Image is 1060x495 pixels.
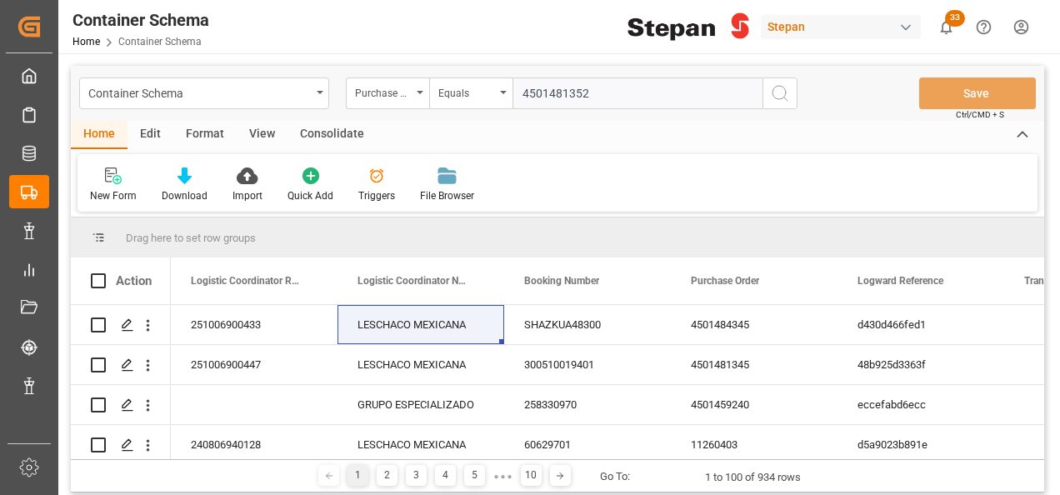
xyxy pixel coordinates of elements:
[337,385,504,424] div: GRUPO ESPECIALIZADO
[627,12,749,42] img: Stepan_Company_logo.svg.png_1713531530.png
[72,7,209,32] div: Container Schema
[232,188,262,203] div: Import
[237,121,287,149] div: View
[171,305,337,344] div: 251006900433
[705,469,801,486] div: 1 to 100 of 934 rows
[162,188,207,203] div: Download
[429,77,512,109] button: open menu
[171,345,337,384] div: 251006900447
[287,188,333,203] div: Quick Add
[512,77,762,109] input: Type to search
[71,425,171,465] div: Press SPACE to select this row.
[691,275,759,287] span: Purchase Order
[671,425,837,464] div: 11260403
[420,188,474,203] div: File Browser
[116,273,152,288] div: Action
[337,305,504,344] div: LESCHACO MEXICANA
[504,305,671,344] div: SHAZKUA48300
[347,465,368,486] div: 1
[287,121,377,149] div: Consolidate
[337,425,504,464] div: LESCHACO MEXICANA
[337,345,504,384] div: LESCHACO MEXICANA
[671,345,837,384] div: 4501481345
[504,425,671,464] div: 60629701
[71,121,127,149] div: Home
[71,345,171,385] div: Press SPACE to select this row.
[126,232,256,244] span: Drag here to set row groups
[945,10,965,27] span: 33
[79,77,329,109] button: open menu
[857,275,943,287] span: Logward Reference
[965,8,1002,46] button: Help Center
[671,385,837,424] div: 4501459240
[762,77,797,109] button: search button
[71,305,171,345] div: Press SPACE to select this row.
[127,121,173,149] div: Edit
[171,425,337,464] div: 240806940128
[435,465,456,486] div: 4
[837,305,1004,344] div: d430d466fed1
[761,11,927,42] button: Stepan
[357,275,469,287] span: Logistic Coordinator Name
[173,121,237,149] div: Format
[521,465,542,486] div: 10
[346,77,429,109] button: open menu
[377,465,397,486] div: 2
[438,82,495,101] div: Equals
[956,108,1004,121] span: Ctrl/CMD + S
[504,345,671,384] div: 300510019401
[90,188,137,203] div: New Form
[671,305,837,344] div: 4501484345
[88,82,311,102] div: Container Schema
[504,385,671,424] div: 258330970
[761,15,921,39] div: Stepan
[71,385,171,425] div: Press SPACE to select this row.
[191,275,302,287] span: Logistic Coordinator Reference Number
[493,470,512,482] div: ● ● ●
[464,465,485,486] div: 5
[406,465,427,486] div: 3
[355,82,412,101] div: Purchase Order
[837,385,1004,424] div: eccefabd6ecc
[837,345,1004,384] div: 48b925d3363f
[524,275,599,287] span: Booking Number
[927,8,965,46] button: show 33 new notifications
[72,36,100,47] a: Home
[837,425,1004,464] div: d5a9023b891e
[600,468,630,485] div: Go To:
[358,188,395,203] div: Triggers
[919,77,1036,109] button: Save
